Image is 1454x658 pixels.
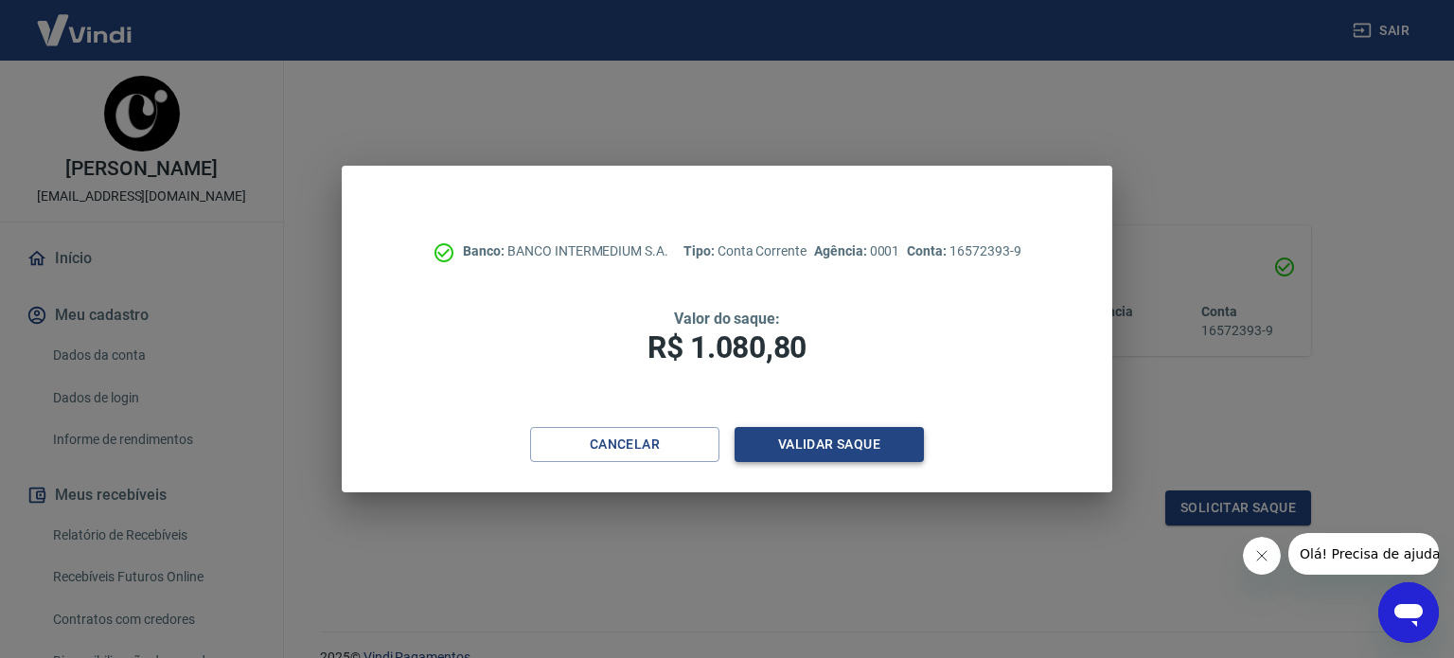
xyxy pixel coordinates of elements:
[683,243,718,258] span: Tipo:
[1288,533,1439,575] iframe: Mensagem da empresa
[1243,537,1281,575] iframe: Fechar mensagem
[11,13,159,28] span: Olá! Precisa de ajuda?
[1378,582,1439,643] iframe: Botão para abrir a janela de mensagens
[735,427,924,462] button: Validar saque
[814,243,870,258] span: Agência:
[683,241,807,261] p: Conta Corrente
[463,243,507,258] span: Banco:
[674,310,780,328] span: Valor do saque:
[907,241,1020,261] p: 16572393-9
[647,329,807,365] span: R$ 1.080,80
[814,241,899,261] p: 0001
[530,427,719,462] button: Cancelar
[907,243,949,258] span: Conta:
[463,241,668,261] p: BANCO INTERMEDIUM S.A.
